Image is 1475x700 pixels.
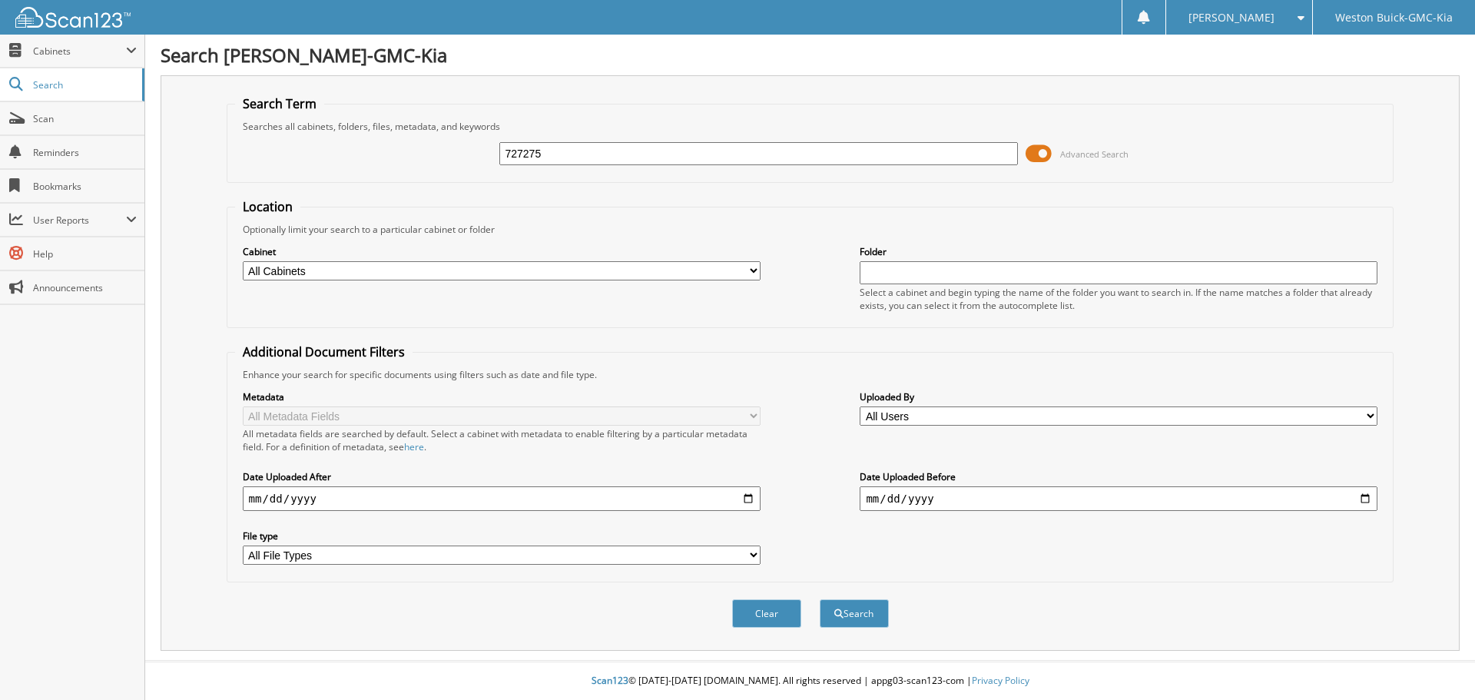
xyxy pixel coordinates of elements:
img: scan123-logo-white.svg [15,7,131,28]
label: File type [243,529,761,542]
input: start [243,486,761,511]
a: here [404,440,424,453]
label: Date Uploaded After [243,470,761,483]
span: [PERSON_NAME] [1188,13,1274,22]
button: Clear [732,599,801,628]
legend: Location [235,198,300,215]
div: All metadata fields are searched by default. Select a cabinet with metadata to enable filtering b... [243,427,761,453]
div: Optionally limit your search to a particular cabinet or folder [235,223,1386,236]
span: Help [33,247,137,260]
h1: Search [PERSON_NAME]-GMC-Kia [161,42,1460,68]
a: Privacy Policy [972,674,1029,687]
div: Select a cabinet and begin typing the name of the folder you want to search in. If the name match... [860,286,1377,312]
label: Metadata [243,390,761,403]
button: Search [820,599,889,628]
span: Reminders [33,146,137,159]
div: Searches all cabinets, folders, files, metadata, and keywords [235,120,1386,133]
legend: Search Term [235,95,324,112]
span: Advanced Search [1060,148,1129,160]
span: User Reports [33,214,126,227]
span: Search [33,78,134,91]
div: Enhance your search for specific documents using filters such as date and file type. [235,368,1386,381]
legend: Additional Document Filters [235,343,413,360]
label: Uploaded By [860,390,1377,403]
label: Date Uploaded Before [860,470,1377,483]
div: © [DATE]-[DATE] [DOMAIN_NAME]. All rights reserved | appg03-scan123-com | [145,662,1475,700]
span: Weston Buick-GMC-Kia [1335,13,1453,22]
span: Scan123 [592,674,628,687]
span: Bookmarks [33,180,137,193]
label: Cabinet [243,245,761,258]
input: end [860,486,1377,511]
span: Cabinets [33,45,126,58]
iframe: Chat Widget [1398,626,1475,700]
span: Announcements [33,281,137,294]
span: Scan [33,112,137,125]
label: Folder [860,245,1377,258]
